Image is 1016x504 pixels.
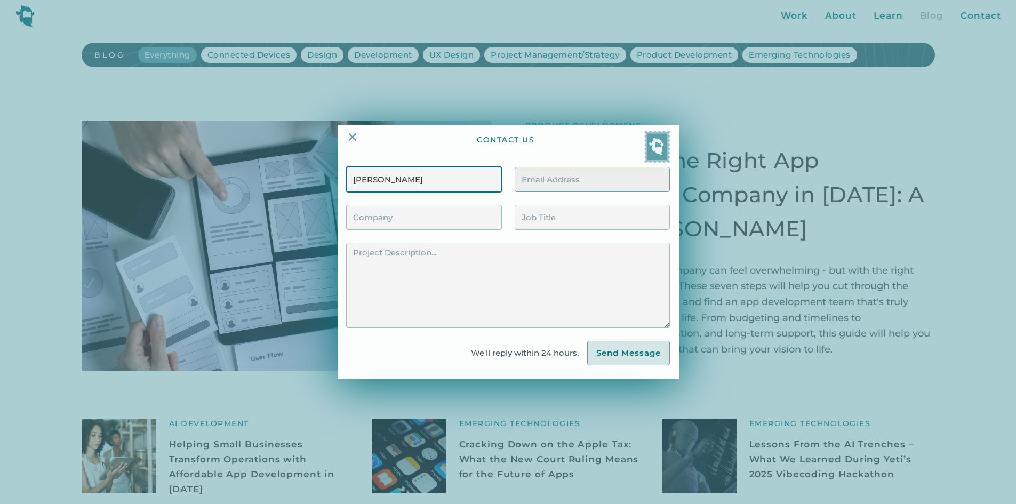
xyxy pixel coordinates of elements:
form: Contact Form [346,167,669,365]
img: Close Icon [346,131,359,143]
input: Job Title [515,205,670,230]
img: Yeti postage stamp [644,131,670,163]
input: Email Address [515,167,670,192]
div: contact us [477,135,534,163]
input: Send Message [587,341,670,365]
input: Your Name [346,167,501,192]
div: We'll reply within 24 hours. [471,347,587,360]
input: Company [346,205,501,230]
